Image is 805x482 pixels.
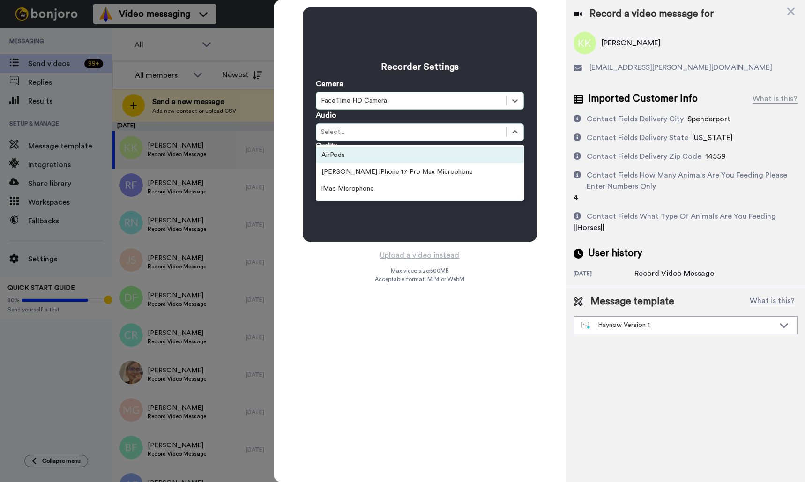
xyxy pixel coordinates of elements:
div: [PERSON_NAME] iPhone 17 Pro Max Microphone [316,163,524,180]
div: RØDE Connect System [316,197,524,214]
img: nextgen-template.svg [581,322,590,329]
div: Contact Fields Delivery Zip Code [587,151,701,162]
button: Upload a video instead [377,249,462,261]
div: AirPods [316,147,524,163]
div: Record Video Message [634,268,714,279]
div: [DATE] [574,270,634,279]
label: Camera [316,78,343,89]
div: What is this? [753,93,798,104]
span: User history [588,246,642,260]
div: Contact Fields How Many Animals Are You Feeding Please Enter Numbers Only [587,170,794,192]
div: Contact Fields Delivery State [587,132,688,143]
div: Haynow Version 1 [581,320,775,330]
span: ||Horses|| [574,224,604,231]
div: Contact Fields What Type Of Animals Are You Feeding [587,211,776,222]
span: Acceptable format: MP4 or WebM [375,275,464,283]
span: Message template [590,295,674,309]
span: [EMAIL_ADDRESS][PERSON_NAME][DOMAIN_NAME] [589,62,772,73]
span: 4 [574,194,578,201]
span: 14559 [705,153,726,160]
span: Max video size: 500 MB [391,267,449,274]
span: Spencerport [687,115,730,123]
div: Select... [321,127,501,137]
div: FaceTime HD Camera [321,96,501,105]
label: Audio [316,110,336,121]
span: Imported Customer Info [588,92,698,106]
button: What is this? [747,295,798,309]
h3: Recorder Settings [316,60,524,74]
div: Contact Fields Delivery City [587,113,684,125]
span: [US_STATE] [692,134,733,141]
label: Quality [316,141,337,150]
div: iMac Microphone [316,180,524,197]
